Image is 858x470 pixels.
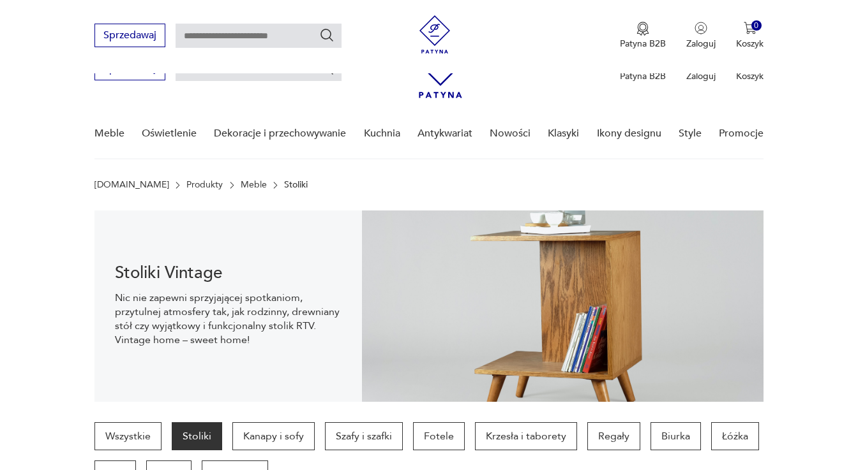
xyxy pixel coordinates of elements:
[232,422,315,450] a: Kanapy i sofy
[115,291,342,347] p: Nic nie zapewni sprzyjającej spotkaniom, przytulnej atmosfery tak, jak rodzinny, drewniany stół c...
[686,70,716,82] p: Zaloguj
[362,210,764,402] img: 2a258ee3f1fcb5f90a95e384ca329760.jpg
[115,265,342,281] h1: Stoliki Vintage
[620,70,666,82] p: Patyna B2B
[94,24,165,47] button: Sprzedawaj
[587,422,640,450] a: Regały
[418,109,472,158] a: Antykwariat
[548,109,579,158] a: Klasyki
[686,22,716,50] button: Zaloguj
[325,422,403,450] a: Szafy i szafki
[284,180,308,190] p: Stoliki
[172,422,222,450] a: Stoliki
[736,38,764,50] p: Koszyk
[651,422,701,450] a: Biurka
[751,20,762,31] div: 0
[695,22,707,34] img: Ikonka użytkownika
[364,109,400,158] a: Kuchnia
[679,109,702,158] a: Style
[620,22,666,50] a: Ikona medaluPatyna B2B
[94,109,124,158] a: Meble
[416,15,454,54] img: Patyna - sklep z meblami i dekoracjami vintage
[186,180,223,190] a: Produkty
[142,109,197,158] a: Oświetlenie
[94,422,162,450] a: Wszystkie
[636,22,649,36] img: Ikona medalu
[490,109,531,158] a: Nowości
[319,27,335,43] button: Szukaj
[475,422,577,450] a: Krzesła i taborety
[736,22,764,50] button: 0Koszyk
[620,22,666,50] button: Patyna B2B
[597,109,661,158] a: Ikony designu
[413,422,465,450] a: Fotele
[736,70,764,82] p: Koszyk
[214,109,346,158] a: Dekoracje i przechowywanie
[744,22,756,34] img: Ikona koszyka
[711,422,759,450] a: Łóżka
[620,38,666,50] p: Patyna B2B
[719,109,764,158] a: Promocje
[94,180,169,190] a: [DOMAIN_NAME]
[94,65,165,74] a: Sprzedawaj
[686,38,716,50] p: Zaloguj
[241,180,267,190] a: Meble
[94,32,165,41] a: Sprzedawaj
